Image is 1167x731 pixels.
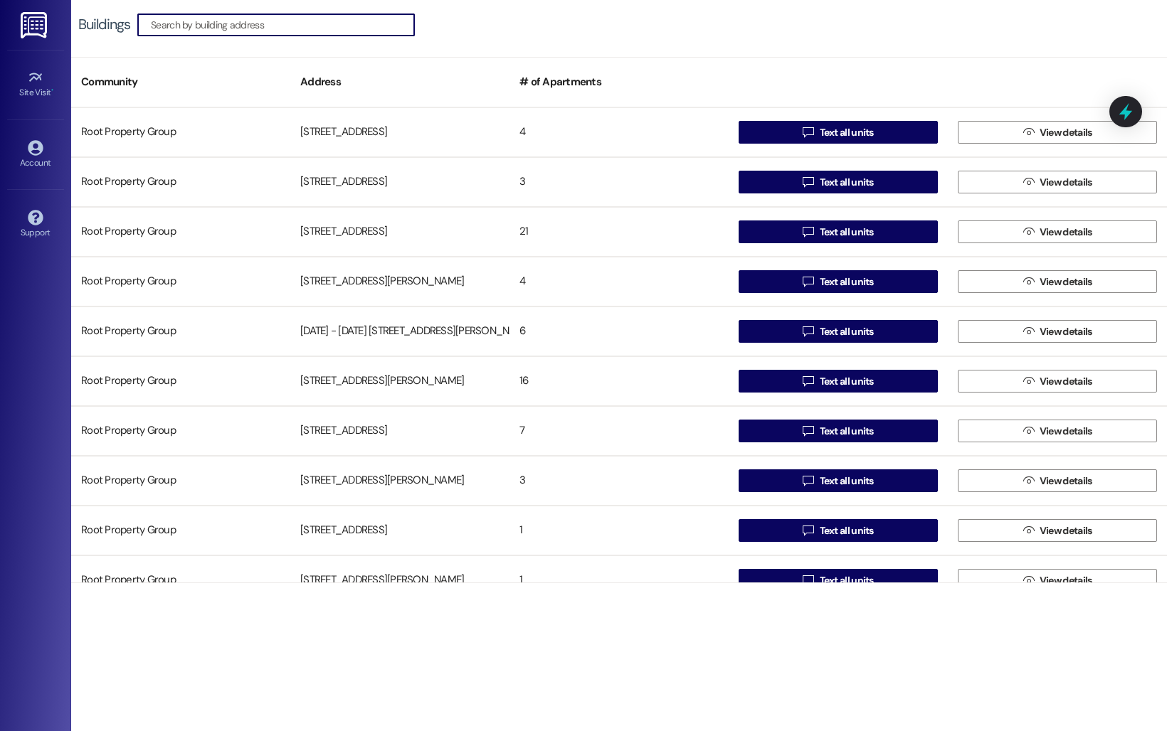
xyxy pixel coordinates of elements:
[71,118,290,146] div: Root Property Group
[509,218,729,246] div: 21
[509,466,729,495] div: 3
[958,519,1157,542] button: View details
[803,575,813,586] i: 
[1023,575,1034,586] i: 
[1040,274,1092,289] span: View details
[151,15,414,35] input: Search by building address
[290,218,509,246] div: [STREET_ADDRESS]
[290,516,509,545] div: [STREET_ADDRESS]
[509,168,729,196] div: 3
[803,525,813,536] i: 
[803,375,813,387] i: 
[1023,226,1034,238] i: 
[820,573,874,588] span: Text all units
[1040,125,1092,140] span: View details
[290,267,509,296] div: [STREET_ADDRESS][PERSON_NAME]
[739,370,938,393] button: Text all units
[290,168,509,196] div: [STREET_ADDRESS]
[803,425,813,437] i: 
[1023,425,1034,437] i: 
[803,226,813,238] i: 
[509,417,729,445] div: 7
[1040,225,1092,240] span: View details
[71,65,290,100] div: Community
[71,466,290,495] div: Root Property Group
[739,220,938,243] button: Text all units
[509,267,729,296] div: 4
[78,17,130,32] div: Buildings
[820,474,874,489] span: Text all units
[820,374,874,389] span: Text all units
[1023,375,1034,387] i: 
[803,475,813,486] i: 
[803,326,813,337] i: 
[509,65,729,100] div: # of Apartments
[290,65,509,100] div: Address
[1023,525,1034,536] i: 
[71,218,290,246] div: Root Property Group
[290,466,509,495] div: [STREET_ADDRESS][PERSON_NAME]
[1040,175,1092,190] span: View details
[820,324,874,339] span: Text all units
[1023,176,1034,188] i: 
[958,420,1157,442] button: View details
[1040,374,1092,389] span: View details
[739,320,938,343] button: Text all units
[958,469,1157,492] button: View details
[820,125,874,140] span: Text all units
[1040,573,1092,588] span: View details
[1023,276,1034,287] i: 
[1040,424,1092,439] span: View details
[7,206,64,244] a: Support
[739,121,938,144] button: Text all units
[820,175,874,190] span: Text all units
[509,367,729,395] div: 16
[21,12,50,38] img: ResiDesk Logo
[820,274,874,289] span: Text all units
[290,118,509,146] div: [STREET_ADDRESS]
[958,270,1157,293] button: View details
[509,118,729,146] div: 4
[820,225,874,240] span: Text all units
[958,121,1157,144] button: View details
[1040,523,1092,538] span: View details
[1040,324,1092,339] span: View details
[71,566,290,594] div: Root Property Group
[7,65,64,104] a: Site Visit •
[509,317,729,346] div: 6
[739,270,938,293] button: Text all units
[1040,474,1092,489] span: View details
[1023,127,1034,138] i: 
[803,176,813,188] i: 
[958,320,1157,343] button: View details
[739,569,938,592] button: Text all units
[290,317,509,346] div: [DATE] - [DATE] [STREET_ADDRESS][PERSON_NAME]
[803,276,813,287] i: 
[739,469,938,492] button: Text all units
[958,171,1157,193] button: View details
[739,420,938,442] button: Text all units
[290,566,509,594] div: [STREET_ADDRESS][PERSON_NAME]
[1023,326,1034,337] i: 
[803,127,813,138] i: 
[958,220,1157,243] button: View details
[71,417,290,445] div: Root Property Group
[958,569,1157,592] button: View details
[71,317,290,346] div: Root Property Group
[509,566,729,594] div: 1
[71,367,290,395] div: Root Property Group
[51,85,53,95] span: •
[739,171,938,193] button: Text all units
[820,424,874,439] span: Text all units
[71,516,290,545] div: Root Property Group
[739,519,938,542] button: Text all units
[820,523,874,538] span: Text all units
[509,516,729,545] div: 1
[290,367,509,395] div: [STREET_ADDRESS][PERSON_NAME]
[290,417,509,445] div: [STREET_ADDRESS]
[7,136,64,174] a: Account
[1023,475,1034,486] i: 
[958,370,1157,393] button: View details
[71,267,290,296] div: Root Property Group
[71,168,290,196] div: Root Property Group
